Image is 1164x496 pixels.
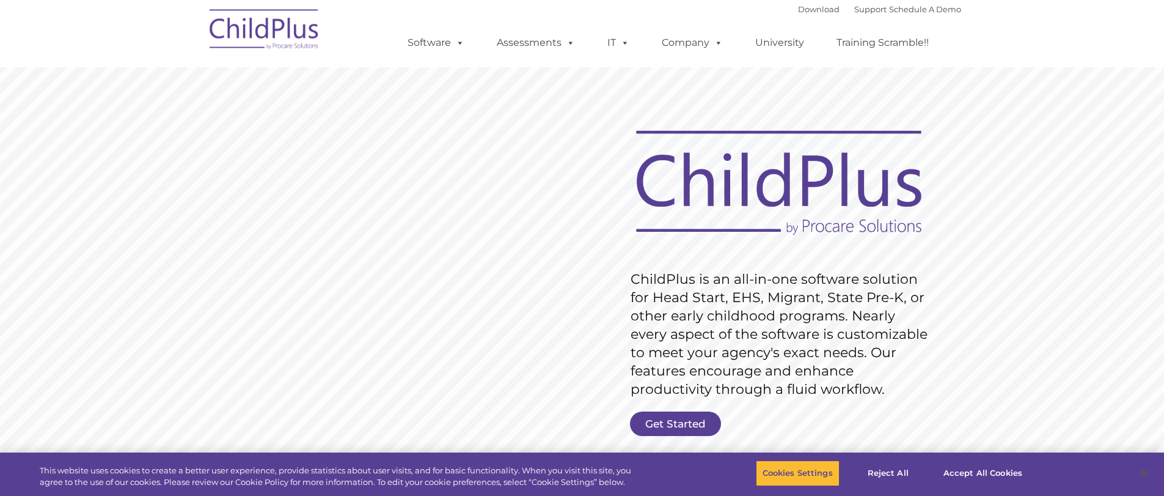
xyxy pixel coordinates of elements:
[756,461,840,486] button: Cookies Settings
[203,1,326,62] img: ChildPlus by Procare Solutions
[1131,460,1158,487] button: Close
[485,31,587,55] a: Assessments
[798,4,961,14] font: |
[395,31,477,55] a: Software
[889,4,961,14] a: Schedule A Demo
[824,31,941,55] a: Training Scramble!!
[854,4,887,14] a: Support
[595,31,642,55] a: IT
[630,412,721,436] a: Get Started
[937,461,1029,486] button: Accept All Cookies
[850,461,926,486] button: Reject All
[743,31,816,55] a: University
[631,270,934,399] rs-layer: ChildPlus is an all-in-one software solution for Head Start, EHS, Migrant, State Pre-K, or other ...
[650,31,735,55] a: Company
[40,465,640,489] div: This website uses cookies to create a better user experience, provide statistics about user visit...
[798,4,840,14] a: Download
